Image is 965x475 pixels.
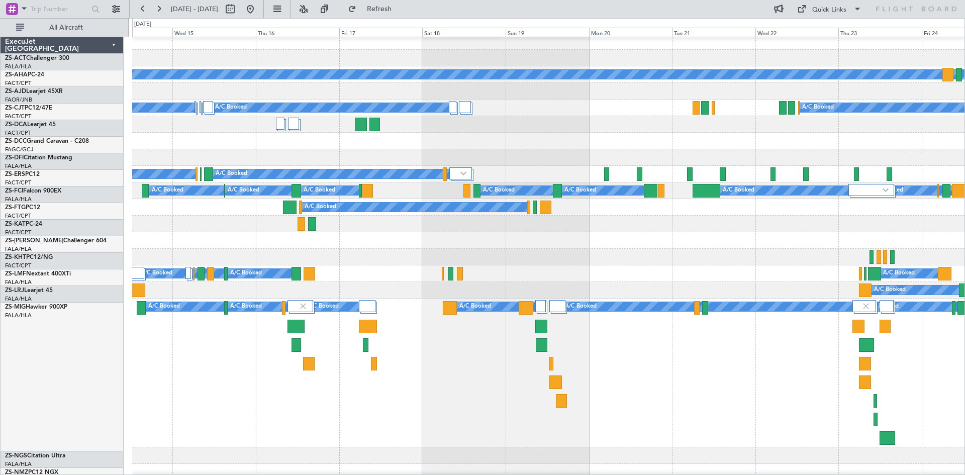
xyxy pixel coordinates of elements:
[812,5,846,15] div: Quick Links
[589,28,672,37] div: Mon 20
[148,299,180,314] div: A/C Booked
[565,299,597,314] div: A/C Booked
[5,453,65,459] a: ZS-NGSCitation Ultra
[141,266,172,281] div: A/C Booked
[5,55,26,61] span: ZS-ACT
[5,55,69,61] a: ZS-ACTChallenger 300
[5,262,31,269] a: FACT/CPT
[5,304,26,310] span: ZS-MIG
[216,166,247,181] div: A/C Booked
[5,312,32,319] a: FALA/HLA
[172,28,256,37] div: Wed 15
[11,20,109,36] button: All Aircraft
[5,162,32,170] a: FALA/HLA
[5,155,72,161] a: ZS-DFICitation Mustang
[256,28,339,37] div: Thu 16
[228,183,259,198] div: A/C Booked
[5,105,25,111] span: ZS-CJT
[5,205,40,211] a: ZS-FTGPC12
[299,302,308,311] img: gray-close.svg
[134,20,151,29] div: [DATE]
[171,5,218,14] span: [DATE] - [DATE]
[5,221,42,227] a: ZS-KATPC-24
[304,183,335,198] div: A/C Booked
[305,200,336,215] div: A/C Booked
[5,254,26,260] span: ZS-KHT
[5,155,24,161] span: ZS-DFI
[5,171,25,177] span: ZS-ERS
[307,299,339,314] div: A/C Booked
[5,295,32,303] a: FALA/HLA
[5,188,23,194] span: ZS-FCI
[422,28,506,37] div: Sat 18
[5,122,27,128] span: ZS-DCA
[5,288,53,294] a: ZS-LRJLearjet 45
[5,205,26,211] span: ZS-FTG
[5,179,31,186] a: FACT/CPT
[5,146,33,153] a: FAGC/GCJ
[5,88,63,94] a: ZS-AJDLearjet 45XR
[483,183,515,198] div: A/C Booked
[5,271,26,277] span: ZS-LMF
[883,266,915,281] div: A/C Booked
[5,122,56,128] a: ZS-DCALearjet 45
[755,28,839,37] div: Wed 22
[230,266,262,281] div: A/C Booked
[460,171,466,175] img: arrow-gray.svg
[5,212,31,220] a: FACT/CPT
[5,129,31,137] a: FACT/CPT
[5,460,32,468] a: FALA/HLA
[5,105,52,111] a: ZS-CJTPC12/47E
[5,453,27,459] span: ZS-NGS
[723,183,754,198] div: A/C Booked
[5,288,24,294] span: ZS-LRJ
[358,6,401,13] span: Refresh
[5,238,63,244] span: ZS-[PERSON_NAME]
[26,24,106,31] span: All Aircraft
[339,28,423,37] div: Fri 17
[802,100,834,115] div: A/C Booked
[5,113,31,120] a: FACT/CPT
[5,304,67,310] a: ZS-MIGHawker 900XP
[343,1,404,17] button: Refresh
[506,28,589,37] div: Sun 19
[230,299,262,314] div: A/C Booked
[838,28,922,37] div: Thu 23
[5,271,71,277] a: ZS-LMFNextant 400XTi
[5,72,28,78] span: ZS-AHA
[152,183,183,198] div: A/C Booked
[5,171,40,177] a: ZS-ERSPC12
[564,183,596,198] div: A/C Booked
[5,88,26,94] span: ZS-AJD
[5,79,31,87] a: FACT/CPT
[5,221,26,227] span: ZS-KAT
[215,100,247,115] div: A/C Booked
[5,72,44,78] a: ZS-AHAPC-24
[459,299,491,314] div: A/C Booked
[5,138,89,144] a: ZS-DCCGrand Caravan - C208
[5,245,32,253] a: FALA/HLA
[792,1,866,17] button: Quick Links
[5,96,32,104] a: FAOR/JNB
[861,302,871,311] img: gray-close.svg
[5,196,32,203] a: FALA/HLA
[5,254,53,260] a: ZS-KHTPC12/NG
[672,28,755,37] div: Tue 21
[883,188,889,192] img: arrow-gray.svg
[5,138,27,144] span: ZS-DCC
[5,63,32,70] a: FALA/HLA
[5,238,107,244] a: ZS-[PERSON_NAME]Challenger 604
[5,278,32,286] a: FALA/HLA
[5,188,61,194] a: ZS-FCIFalcon 900EX
[5,229,31,236] a: FACT/CPT
[31,2,88,17] input: Trip Number
[874,282,906,298] div: A/C Booked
